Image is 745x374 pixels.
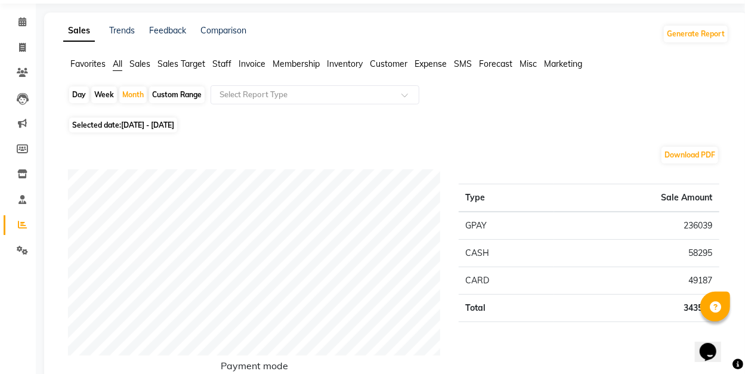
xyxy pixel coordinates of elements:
div: Day [69,86,89,103]
span: All [113,58,122,69]
td: 236039 [554,212,719,240]
th: Sale Amount [554,184,719,212]
td: 58295 [554,240,719,267]
span: Favorites [70,58,106,69]
span: [DATE] - [DATE] [121,120,174,129]
a: Trends [109,25,135,36]
a: Feedback [149,25,186,36]
span: Staff [212,58,231,69]
button: Download PDF [661,147,718,163]
td: 49187 [554,267,719,295]
td: GPAY [459,212,555,240]
span: Inventory [327,58,363,69]
th: Type [459,184,555,212]
a: Comparison [200,25,246,36]
div: Month [119,86,147,103]
span: Expense [415,58,447,69]
div: Week [91,86,117,103]
td: Total [459,295,555,322]
span: Forecast [479,58,512,69]
td: CARD [459,267,555,295]
span: SMS [454,58,472,69]
iframe: chat widget [695,326,733,362]
span: Sales [129,58,150,69]
a: Sales [63,20,95,42]
span: Selected date: [69,118,177,132]
div: Custom Range [149,86,205,103]
span: Invoice [239,58,265,69]
td: 343521 [554,295,719,322]
span: Sales Target [157,58,205,69]
span: Marketing [544,58,582,69]
span: Misc [520,58,537,69]
span: Customer [370,58,407,69]
td: CASH [459,240,555,267]
span: Membership [273,58,320,69]
button: Generate Report [664,26,728,42]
